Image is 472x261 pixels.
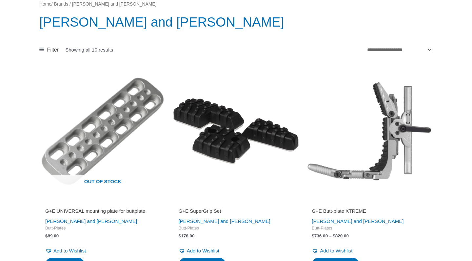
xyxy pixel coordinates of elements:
[329,233,332,238] span: –
[179,208,294,214] h2: G+E SuperGrip Set
[312,218,403,224] a: [PERSON_NAME] and [PERSON_NAME]
[47,45,59,55] span: Filter
[364,44,433,55] select: Shop order
[179,226,294,231] span: Butt-Plates
[45,208,160,217] a: G+E UNIVERSAL mounting plate for buttplate
[179,218,270,224] a: [PERSON_NAME] and [PERSON_NAME]
[45,218,137,224] a: [PERSON_NAME] and [PERSON_NAME]
[179,246,219,255] a: Add to Wishlist
[187,248,219,253] span: Add to Wishlist
[312,199,427,207] iframe: Customer reviews powered by Trustpilot
[44,175,161,190] span: Out of stock
[39,68,166,195] img: UNIVERSAL mounting plate
[39,45,59,55] a: Filter
[53,248,86,253] span: Add to Wishlist
[39,13,433,31] h1: [PERSON_NAME] and [PERSON_NAME]
[45,199,160,207] iframe: Customer reviews powered by Trustpilot
[333,233,349,238] bdi: 820.00
[179,208,294,217] a: G+E SuperGrip Set
[312,208,427,217] a: G+E Butt-plate XTREME
[312,208,427,214] h2: G+E Butt-plate XTREME
[179,233,181,238] span: $
[45,233,59,238] bdi: 89.00
[312,226,427,231] span: Butt-Plates
[173,68,300,195] img: G+E SuperGrip Set
[320,248,352,253] span: Add to Wishlist
[45,208,160,214] h2: G+E UNIVERSAL mounting plate for buttplate
[45,226,160,231] span: Butt-Plates
[39,68,166,195] a: Out of stock
[312,246,352,255] a: Add to Wishlist
[312,233,328,238] bdi: 736.00
[179,199,294,207] iframe: Customer reviews powered by Trustpilot
[45,246,86,255] a: Add to Wishlist
[45,233,48,238] span: $
[39,2,51,7] a: Home
[312,233,314,238] span: $
[179,233,195,238] bdi: 178.00
[65,47,113,52] p: Showing all 10 results
[306,68,433,195] img: G+E Butt-plate XTREME
[333,233,335,238] span: $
